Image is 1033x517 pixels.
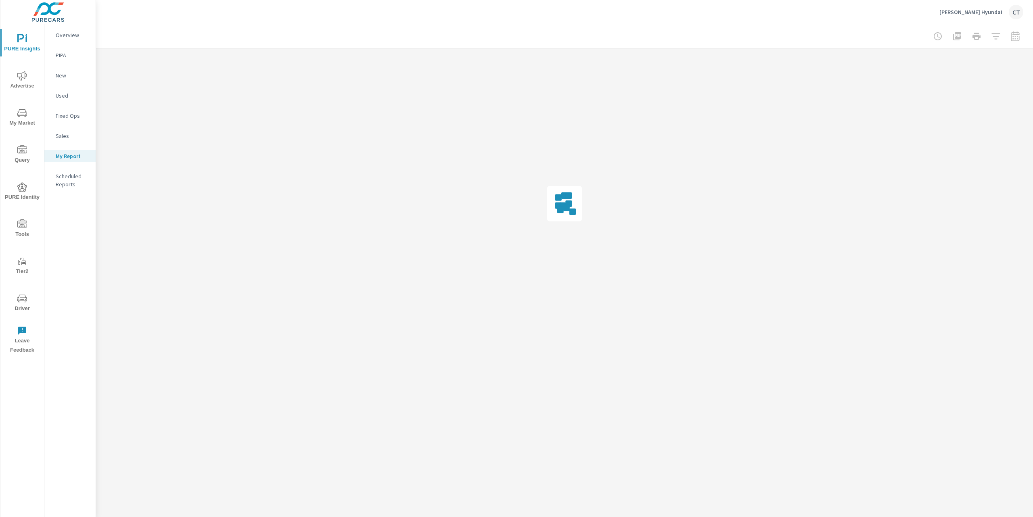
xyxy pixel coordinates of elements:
p: My Report [56,152,89,160]
div: CT [1009,5,1023,19]
span: My Market [3,108,42,128]
div: Sales [44,130,96,142]
p: Fixed Ops [56,112,89,120]
p: New [56,71,89,79]
span: Leave Feedback [3,326,42,355]
p: Scheduled Reports [56,172,89,188]
span: Advertise [3,71,42,91]
p: Sales [56,132,89,140]
div: New [44,69,96,81]
p: [PERSON_NAME] Hyundai [939,8,1002,16]
div: Overview [44,29,96,41]
span: Tier2 [3,256,42,276]
p: Overview [56,31,89,39]
span: PURE Identity [3,182,42,202]
span: Tools [3,219,42,239]
p: PIPA [56,51,89,59]
div: My Report [44,150,96,162]
div: Used [44,90,96,102]
span: PURE Insights [3,34,42,54]
div: PIPA [44,49,96,61]
p: Used [56,92,89,100]
div: nav menu [0,24,44,358]
div: Scheduled Reports [44,170,96,190]
div: Fixed Ops [44,110,96,122]
span: Query [3,145,42,165]
span: Driver [3,294,42,313]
